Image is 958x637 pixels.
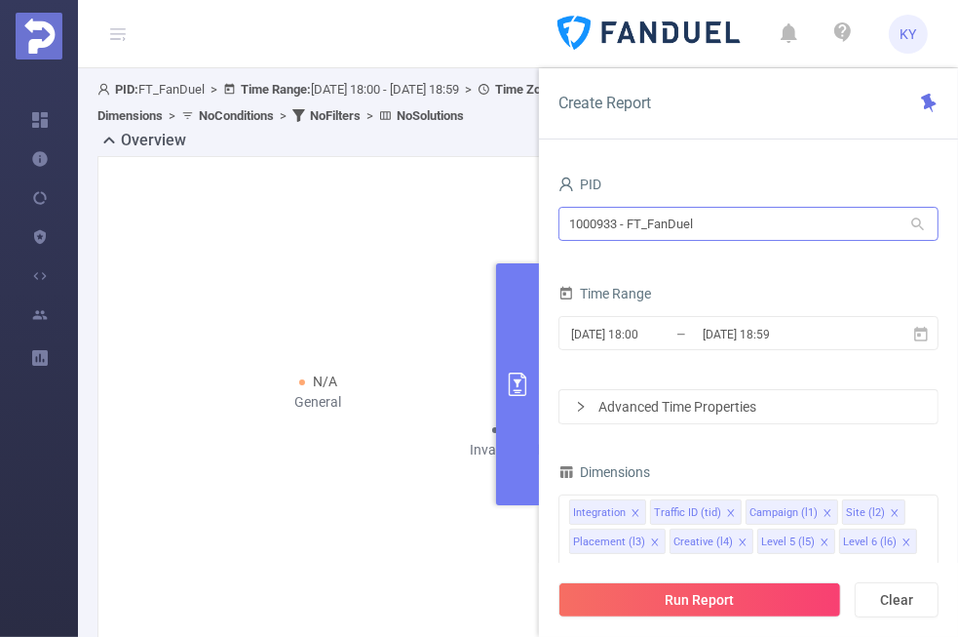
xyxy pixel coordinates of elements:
i: icon: close [901,537,911,549]
span: KY [901,15,917,54]
b: Time Zone: [495,82,558,97]
div: icon: rightAdvanced Time Properties [559,390,938,423]
div: Placement (l3) [573,530,645,555]
b: No Solutions [397,108,464,123]
span: > [459,82,478,97]
i: icon: close [631,508,640,520]
button: Clear [855,582,939,617]
li: Creative (l4) [670,529,753,554]
div: General [126,392,511,413]
span: > [361,108,379,123]
span: > [205,82,223,97]
li: Level 5 (l5) [757,529,835,554]
i: icon: right [575,401,587,413]
span: FT_FanDuel [DATE] 18:00 - [DATE] 18:59 +00:00 [97,82,831,123]
li: Level 6 (l6) [839,529,917,554]
i: icon: close [820,537,829,549]
span: Create Report [558,94,651,112]
div: Level 5 (l5) [761,530,815,555]
li: Integration [569,499,646,525]
h2: Overview [121,129,186,152]
b: No Filters [310,108,361,123]
input: Start date [569,321,727,347]
span: > [163,108,181,123]
div: Campaign (l1) [749,500,818,526]
div: Traffic ID (tid) [654,500,721,526]
div: Creative (l4) [673,530,733,555]
li: Campaign (l1) [746,499,838,525]
span: > [274,108,292,123]
img: Protected Media [16,13,62,60]
i: icon: close [738,537,747,549]
i: icon: close [823,508,832,520]
span: Dimensions [558,464,650,480]
b: Time Range: [241,82,311,97]
div: Level 6 (l6) [843,530,897,555]
div: Site (l2) [846,500,885,526]
b: No Conditions [199,108,274,123]
span: Time Range [558,286,651,301]
i: icon: close [890,508,900,520]
div: Integration [573,500,626,526]
span: N/A [313,374,337,389]
li: Placement (l3) [569,529,666,554]
input: End date [701,321,859,347]
b: PID: [115,82,138,97]
i: icon: close [726,508,736,520]
div: Invalid Traffic [319,440,704,460]
li: Site (l2) [842,499,905,525]
button: Run Report [558,582,841,617]
i: icon: user [97,83,115,96]
i: icon: user [558,177,574,192]
i: icon: close [650,537,660,549]
span: PID [558,177,601,192]
li: Traffic ID (tid) [650,499,742,525]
